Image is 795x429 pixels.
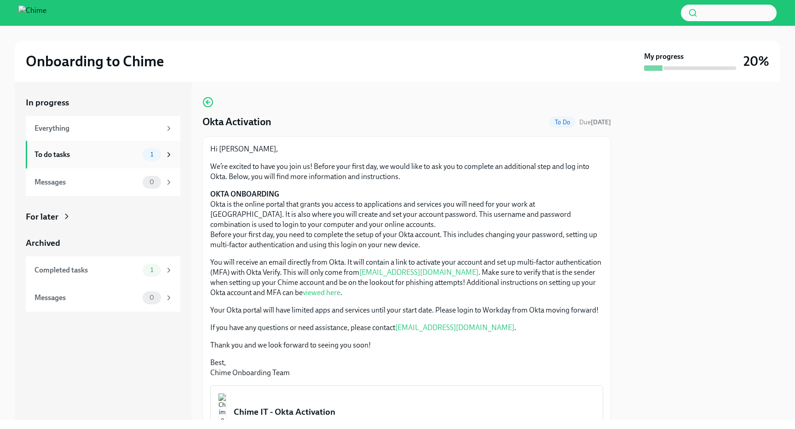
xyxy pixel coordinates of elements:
div: PDF Document • 5 pages [234,418,595,427]
div: Chime IT - Okta Activation [234,406,595,418]
strong: OKTA ONBOARDING [210,190,279,198]
div: For later [26,211,58,223]
p: Thank you and we look forward to seeing you soon! [210,340,603,350]
a: Everything [26,116,180,141]
p: Your Okta portal will have limited apps and services until your start date. Please login to Workd... [210,305,603,315]
div: Messages [35,293,139,303]
strong: [DATE] [591,118,611,126]
div: Completed tasks [35,265,139,275]
span: To Do [549,119,576,126]
p: We’re excited to have you join us! Before your first day, we would like to ask you to complete an... [210,162,603,182]
div: Everything [35,123,161,133]
a: To do tasks1 [26,141,180,168]
p: Best, Chime Onboarding Team [210,358,603,378]
span: September 14th, 2025 11:00 [579,118,611,127]
span: 1 [145,267,159,273]
p: Hi [PERSON_NAME], [210,144,603,154]
a: viewed here [303,288,340,297]
span: Due [579,118,611,126]
strong: My progress [644,52,684,62]
h4: Okta Activation [202,115,271,129]
div: Messages [35,177,139,187]
a: [EMAIL_ADDRESS][DOMAIN_NAME] [359,268,478,277]
a: Completed tasks1 [26,256,180,284]
h2: Onboarding to Chime [26,52,164,70]
span: 0 [144,294,160,301]
div: To do tasks [35,150,139,160]
a: Messages0 [26,284,180,312]
span: 0 [144,179,160,186]
a: Messages0 [26,168,180,196]
a: Archived [26,237,180,249]
a: In progress [26,97,180,109]
h3: 20% [743,53,769,70]
a: For later [26,211,180,223]
p: You will receive an email directly from Okta. It will contain a link to activate your account and... [210,257,603,298]
p: Okta is the online portal that grants you access to applications and services you will need for y... [210,189,603,250]
a: [EMAIL_ADDRESS][DOMAIN_NAME] [395,323,514,332]
p: If you have any questions or need assistance, please contact . [210,323,603,333]
span: 1 [145,151,159,158]
img: Chime [18,6,46,20]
